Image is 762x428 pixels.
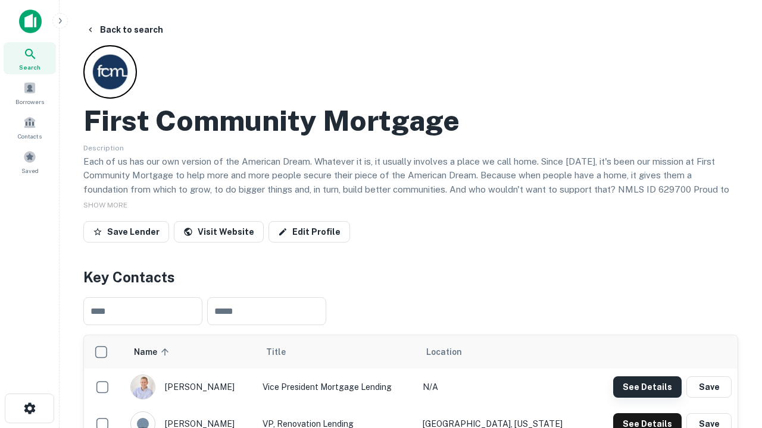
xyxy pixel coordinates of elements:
[268,221,350,243] a: Edit Profile
[21,166,39,175] span: Saved
[417,369,589,405] td: N/A
[81,19,168,40] button: Back to search
[257,369,417,405] td: Vice President Mortgage Lending
[83,103,460,138] h2: First Community Mortgage
[19,62,40,72] span: Search
[131,375,155,399] img: 1520878720083
[83,144,124,152] span: Description
[4,146,56,178] a: Saved
[15,97,44,106] span: Borrowers
[83,221,169,243] button: Save Lender
[83,155,738,210] p: Each of us has our own version of the American Dream. Whatever it is, it usually involves a place...
[4,42,56,74] a: Search
[134,345,173,359] span: Name
[4,111,56,143] a: Contacts
[130,374,251,399] div: [PERSON_NAME]
[702,295,762,352] iframe: Chat Widget
[83,201,127,209] span: SHOW MORE
[426,345,462,359] span: Location
[19,10,42,33] img: capitalize-icon.png
[124,335,257,369] th: Name
[417,335,589,369] th: Location
[686,376,732,398] button: Save
[174,221,264,243] a: Visit Website
[266,345,301,359] span: Title
[613,376,682,398] button: See Details
[18,131,42,141] span: Contacts
[83,266,738,288] h4: Key Contacts
[257,335,417,369] th: Title
[4,77,56,109] a: Borrowers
